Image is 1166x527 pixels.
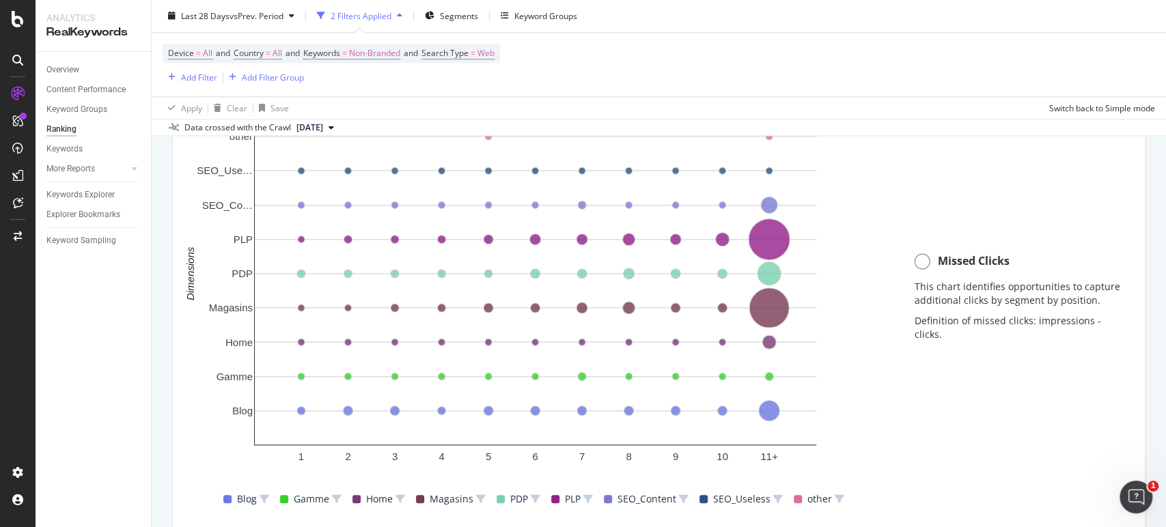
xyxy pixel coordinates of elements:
p: This chart identifies opportunities to capture additional clicks by segment by position. [914,280,1120,307]
text: 4 [439,451,444,462]
div: Explorer Bookmarks [46,208,120,222]
button: Save [253,98,289,119]
span: Missed Clicks [937,253,1009,269]
div: Keywords Explorer [46,188,115,202]
button: Add Filter [163,70,217,86]
span: 2025 Aug. 31st [296,122,323,134]
span: and [216,48,230,59]
div: Analytics [46,11,140,25]
span: = [266,48,270,59]
a: Ranking [46,122,141,137]
button: Switch back to Simple mode [1044,98,1155,119]
button: 2 Filters Applied [311,5,408,27]
div: Apply [181,102,202,114]
span: Country [234,48,264,59]
a: Keyword Sampling [46,233,141,248]
a: More Reports [46,162,128,176]
div: Keyword Sampling [46,233,116,248]
div: Keyword Groups [46,102,107,117]
span: SEO_Useless [713,491,771,507]
div: Overview [46,63,79,77]
svg: A chart. [184,95,887,476]
a: Keywords [46,142,141,156]
a: Explorer Bookmarks [46,208,141,222]
span: and [404,48,418,59]
span: Device [168,48,194,59]
span: PLP [565,491,581,507]
text: Blog [232,405,253,416]
text: 10 [717,451,728,462]
text: SEO_Co… [202,199,253,211]
button: [DATE] [291,120,339,137]
span: All [203,44,212,63]
button: Segments [419,5,484,27]
div: Switch back to Simple mode [1049,102,1155,114]
span: Web [477,44,495,63]
text: 5 [486,451,491,462]
div: Keywords [46,142,83,156]
div: Add Filter [181,72,217,83]
span: Last 28 Days [181,10,230,22]
a: Content Performance [46,83,141,97]
span: Keywords [303,48,340,59]
span: All [273,44,282,63]
button: Apply [163,98,202,119]
text: Home [225,337,253,348]
text: 2 [345,451,350,462]
p: Definition of missed clicks: impressions - clicks. [914,314,1120,341]
div: Data crossed with the Crawl [184,122,291,134]
a: Keyword Groups [46,102,141,117]
span: Home [366,491,393,507]
text: 1 [299,451,304,462]
text: PDP [232,268,253,279]
span: SEO_Content [617,491,676,507]
span: Blog [237,491,257,507]
div: Ranking [46,122,77,137]
span: = [196,48,201,59]
div: 2 Filters Applied [331,10,391,22]
div: Keyword Groups [514,10,577,22]
span: Non-Branded [349,44,400,63]
text: other [230,130,253,142]
text: 7 [579,451,585,462]
button: Last 28 DaysvsPrev. Period [163,5,300,27]
span: Segments [440,10,478,22]
a: Overview [46,63,141,77]
div: RealKeywords [46,25,140,40]
button: Keyword Groups [495,5,583,27]
button: Clear [208,98,247,119]
text: 6 [532,451,538,462]
div: Add Filter Group [242,72,304,83]
text: 8 [626,451,631,462]
span: PDP [510,491,528,507]
text: 9 [673,451,678,462]
text: PLP [234,233,253,245]
text: 11+ [760,451,778,462]
iframe: Intercom live chat [1120,481,1152,513]
span: Gamme [294,491,329,507]
div: Content Performance [46,83,126,97]
span: other [807,491,832,507]
span: = [471,48,475,59]
span: = [342,48,347,59]
div: Clear [227,102,247,114]
text: Gamme [217,371,253,382]
text: SEO_Use… [197,165,253,177]
span: vs Prev. Period [230,10,283,22]
text: 3 [392,451,398,462]
span: Search Type [421,48,469,59]
span: Magasins [430,491,473,507]
span: and [286,48,300,59]
text: Magasins [209,302,253,313]
button: Add Filter Group [223,70,304,86]
a: Keywords Explorer [46,188,141,202]
div: Save [270,102,289,114]
span: 1 [1148,481,1158,492]
text: Dimensions [184,246,196,300]
div: More Reports [46,162,95,176]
